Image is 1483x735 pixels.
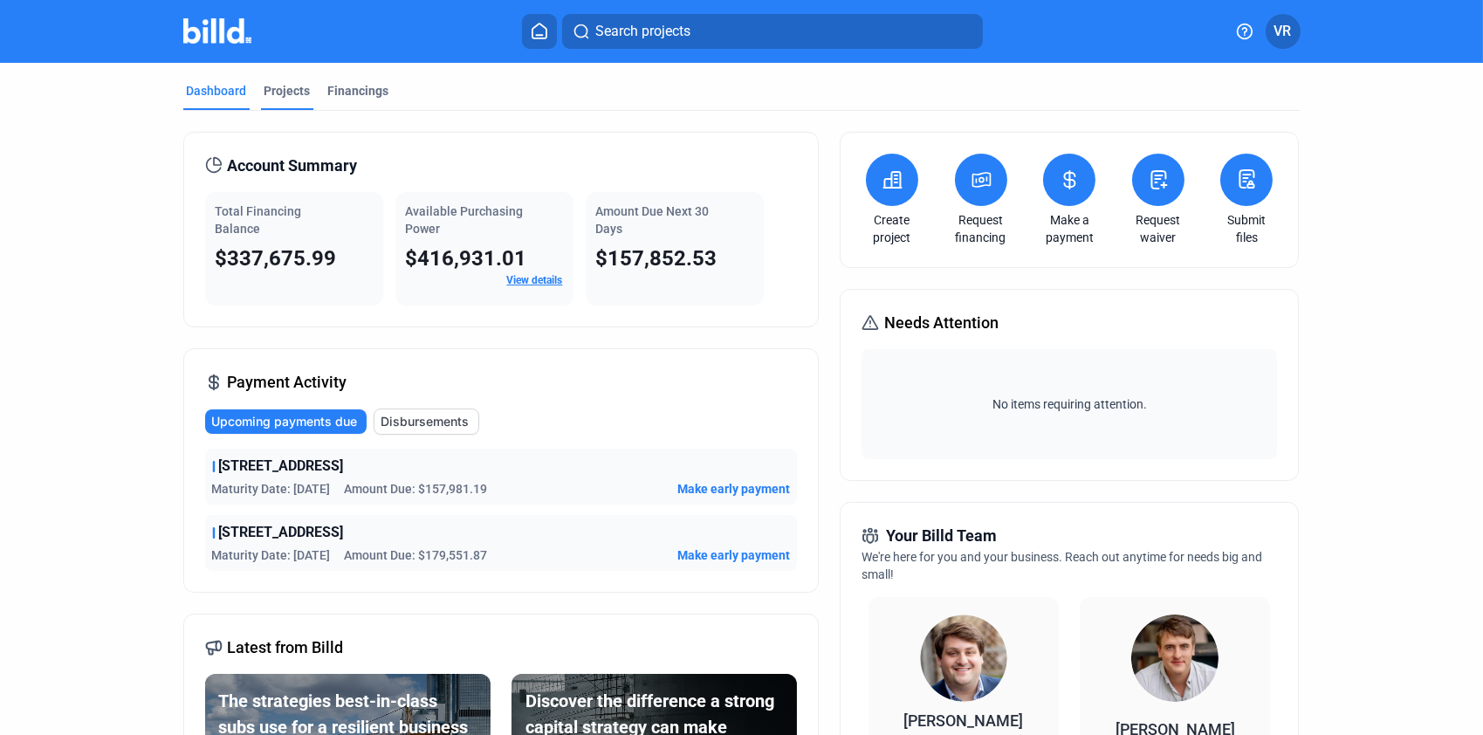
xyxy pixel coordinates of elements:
span: Amount Due: $179,551.87 [345,546,488,564]
img: Relationship Manager [920,615,1007,702]
span: Disbursements [381,413,470,430]
div: Financings [328,82,389,100]
span: Upcoming payments due [212,413,358,430]
a: Request financing [951,211,1012,246]
span: Payment Activity [228,370,347,395]
span: Search projects [595,21,690,42]
span: Maturity Date: [DATE] [212,546,331,564]
span: Your Billd Team [886,524,997,548]
span: Maturity Date: [DATE] [212,480,331,498]
button: Make early payment [677,480,790,498]
span: Latest from Billd [228,635,344,660]
button: Search projects [562,14,983,49]
button: VR [1266,14,1301,49]
button: Make early payment [677,546,790,564]
span: [PERSON_NAME] [904,711,1024,730]
span: Total Financing Balance [216,204,302,236]
img: Territory Manager [1131,615,1219,702]
button: Disbursements [374,409,479,435]
span: Amount Due Next 30 Days [596,204,710,236]
span: No items requiring attention. [869,395,1270,413]
div: Dashboard [187,82,247,100]
a: Create project [862,211,923,246]
img: Billd Company Logo [183,18,252,44]
span: $337,675.99 [216,246,337,271]
a: Make a payment [1039,211,1100,246]
span: Needs Attention [884,311,999,335]
a: Request waiver [1128,211,1189,246]
span: [STREET_ADDRESS] [219,456,344,477]
a: View details [507,274,563,286]
a: Submit files [1216,211,1277,246]
span: VR [1274,21,1292,42]
span: $157,852.53 [596,246,717,271]
button: Upcoming payments due [205,409,367,434]
span: We're here for you and your business. Reach out anytime for needs big and small! [862,550,1262,581]
span: [STREET_ADDRESS] [219,522,344,543]
span: Available Purchasing Power [406,204,524,236]
span: $416,931.01 [406,246,527,271]
span: Amount Due: $157,981.19 [345,480,488,498]
span: Account Summary [228,154,358,178]
div: Projects [264,82,311,100]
